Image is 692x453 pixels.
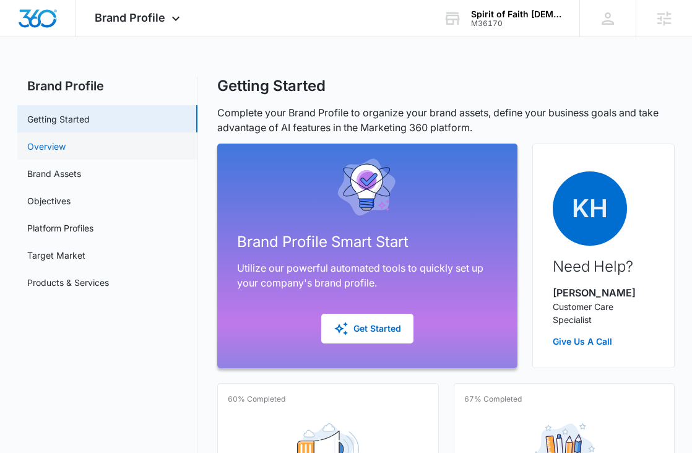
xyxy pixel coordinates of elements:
p: Complete your Brand Profile to organize your brand assets, define your business goals and take ad... [217,105,675,135]
h2: Brand Profile Smart Start [237,231,493,253]
a: Give Us A Call [553,335,654,348]
a: Overview [27,140,66,153]
span: Brand Profile [95,11,165,24]
div: account id [471,19,561,28]
a: Getting Started [27,113,90,126]
a: Platform Profiles [27,222,93,235]
h2: Need Help? [553,256,654,278]
p: Utilize our powerful automated tools to quickly set up your company's brand profile. [237,261,493,290]
p: [PERSON_NAME] [553,285,654,300]
a: Brand Assets [27,167,81,180]
a: Objectives [27,194,71,207]
a: Target Market [27,249,85,262]
button: Get Started [321,314,413,343]
p: 60% Completed [228,394,285,405]
div: account name [471,9,561,19]
a: Products & Services [27,276,109,289]
p: 67% Completed [464,394,522,405]
span: KH [553,171,627,246]
h1: Getting Started [217,77,326,95]
p: Customer Care Specialist [553,300,654,326]
div: Get Started [334,321,401,336]
h2: Brand Profile [17,77,197,95]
